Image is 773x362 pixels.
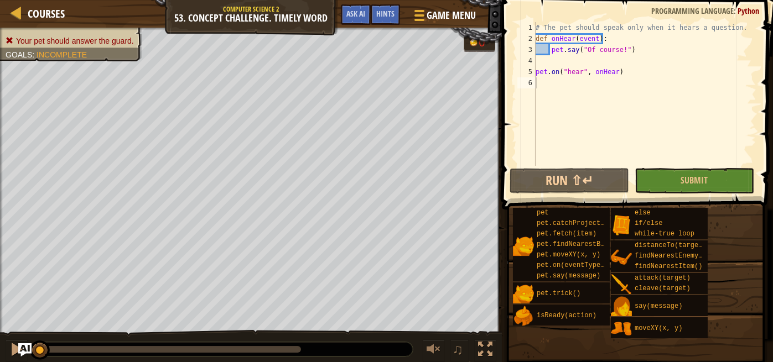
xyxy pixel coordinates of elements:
[635,209,651,217] span: else
[635,219,662,227] span: if/else
[423,339,445,362] button: Adjust volume
[635,252,707,260] span: findNearestEnemy()
[537,219,640,227] span: pet.catchProjectile(arrow)
[651,6,734,16] span: Programming language
[341,4,371,25] button: Ask AI
[611,247,632,268] img: portrait.png
[635,324,682,332] span: moveXY(x, y)
[346,8,365,19] span: Ask AI
[611,274,632,295] img: portrait.png
[611,318,632,339] img: portrait.png
[376,8,395,19] span: Hints
[16,36,134,45] span: Your pet should answer the guard.
[537,209,549,217] span: pet
[635,263,702,270] span: findNearestItem()
[734,6,738,16] span: :
[537,240,644,248] span: pet.findNearestByType(type)
[537,312,596,319] span: isReady(action)
[18,343,32,356] button: Ask AI
[6,339,28,362] button: Ctrl + P: Pause
[464,34,495,52] div: Team 'humans' has 0 gold.
[37,50,87,59] span: Incomplete
[406,4,483,30] button: Game Menu
[517,33,536,44] div: 2
[427,8,476,23] span: Game Menu
[32,50,37,59] span: :
[635,285,691,292] span: cleave(target)
[22,6,65,21] a: Courses
[513,306,534,327] img: portrait.png
[517,22,536,33] div: 1
[537,251,600,259] span: pet.moveXY(x, y)
[635,168,754,193] button: Submit
[635,302,682,310] span: say(message)
[635,274,691,282] span: attack(target)
[635,242,707,249] span: distanceTo(target)
[738,6,759,16] span: Python
[479,38,490,49] div: 0
[517,77,536,88] div: 6
[6,50,32,59] span: Goals
[537,261,640,269] span: pet.on(eventType, handler)
[513,235,534,256] img: portrait.png
[537,272,600,280] span: pet.say(message)
[537,290,580,297] span: pet.trick()
[537,230,596,238] span: pet.fetch(item)
[6,35,134,46] li: Your pet should answer the guard.
[510,168,629,193] button: Run ⇧↵
[513,284,534,305] img: portrait.png
[453,341,464,358] span: ♫
[635,230,694,238] span: while-true loop
[517,66,536,77] div: 5
[450,339,469,362] button: ♫
[681,174,708,186] span: Submit
[611,296,632,317] img: portrait.png
[28,6,65,21] span: Courses
[611,214,632,235] img: portrait.png
[517,44,536,55] div: 3
[517,55,536,66] div: 4
[474,339,496,362] button: Toggle fullscreen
